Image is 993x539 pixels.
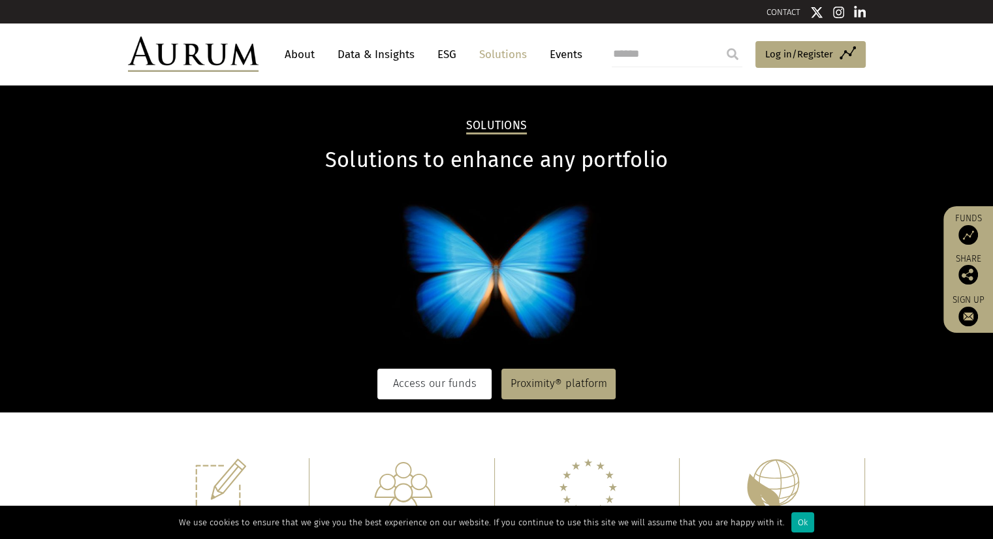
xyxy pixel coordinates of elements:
[719,41,746,67] input: Submit
[950,254,986,285] div: Share
[766,7,800,17] a: CONTACT
[128,147,866,173] h1: Solutions to enhance any portfolio
[791,512,814,532] div: Ok
[958,225,978,245] img: Access Funds
[331,42,421,67] a: Data & Insights
[377,369,492,399] a: Access our funds
[958,265,978,285] img: Share this post
[833,6,845,19] img: Instagram icon
[755,41,866,69] a: Log in/Register
[431,42,463,67] a: ESG
[466,119,527,134] h2: Solutions
[765,46,833,62] span: Log in/Register
[854,6,866,19] img: Linkedin icon
[950,213,986,245] a: Funds
[958,307,978,326] img: Sign up to our newsletter
[950,294,986,326] a: Sign up
[501,369,616,399] a: Proximity® platform
[278,42,321,67] a: About
[543,42,582,67] a: Events
[810,6,823,19] img: Twitter icon
[473,42,533,67] a: Solutions
[128,37,259,72] img: Aurum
